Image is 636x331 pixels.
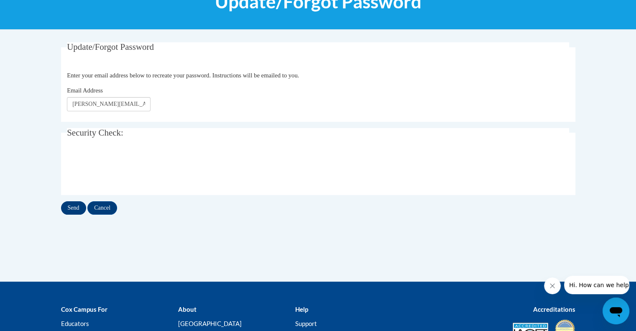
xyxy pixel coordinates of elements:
input: Cancel [87,201,117,215]
b: Cox Campus For [61,305,107,313]
a: Support [295,320,317,327]
a: [GEOGRAPHIC_DATA] [178,320,241,327]
input: Email [67,97,151,111]
iframe: reCAPTCHA [67,152,194,185]
b: About [178,305,196,313]
span: Update/Forgot Password [67,42,154,52]
iframe: Message from company [564,276,629,294]
b: Help [295,305,308,313]
a: Educators [61,320,89,327]
iframe: Button to launch messaging window [603,298,629,324]
iframe: Close message [544,277,561,294]
span: Enter your email address below to recreate your password. Instructions will be emailed to you. [67,72,299,79]
input: Send [61,201,86,215]
span: Hi. How can we help? [5,6,68,13]
span: Security Check: [67,128,123,138]
span: Email Address [67,87,103,94]
b: Accreditations [533,305,575,313]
